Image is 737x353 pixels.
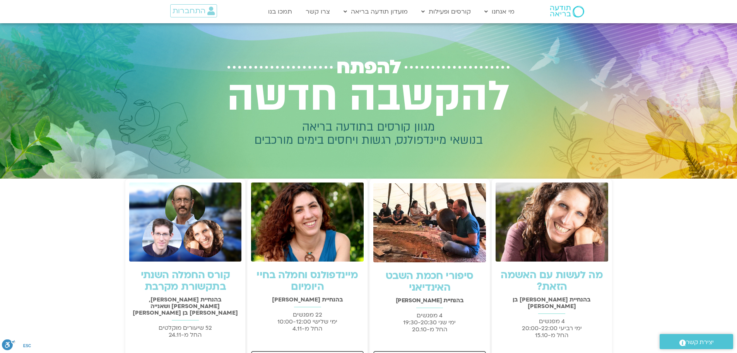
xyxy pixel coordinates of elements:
[340,4,412,19] a: מועדון תודעה בריאה
[501,268,603,294] a: מה לעשות עם האשמה הזאת?
[550,6,584,17] img: תודעה בריאה
[302,4,334,19] a: צרו קשר
[256,268,358,294] a: מיינדפולנס וחמלה בחיי היומיום
[660,334,733,349] a: יצירת קשר
[129,296,242,316] h2: בהנחיית [PERSON_NAME], [PERSON_NAME] ושאנייה [PERSON_NAME] בן [PERSON_NAME]
[251,296,364,303] h2: בהנחיית [PERSON_NAME]
[373,312,486,333] p: 4 מפגשים ימי שני 19:30-20:30
[217,73,520,121] h2: להקשבה חדשה
[217,121,520,147] h2: מגוון קורסים בתודעה בריאה בנושאי מיינדפולנס, רגשות ויחסים בימים מורכבים
[173,7,205,15] span: התחברות
[412,325,447,333] span: החל מ-20.10
[417,4,475,19] a: קורסים ופעילות
[264,4,296,19] a: תמכו בנו
[129,324,242,338] p: 52 שיעורים מוקלטים החל מ-24.11
[686,337,714,348] span: יצירת קשר
[481,4,518,19] a: מי אנחנו
[373,297,486,304] h2: בהנחיית [PERSON_NAME]
[386,269,473,294] a: סיפורי חכמת השבט האינדיאני
[496,318,608,339] p: 4 מפגשים ימי רביעי 20:00-22:00 החל מ-15.10
[141,268,230,294] a: קורס החמלה השנתי בתקשורת מקרבת
[496,296,608,310] h2: בהנחיית [PERSON_NAME] בן [PERSON_NAME]
[170,4,217,17] a: התחברות
[337,56,401,78] span: להפתח
[251,311,364,332] p: 22 מפגשים ימי שלישי 10:00-12:00 החל מ-4.11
